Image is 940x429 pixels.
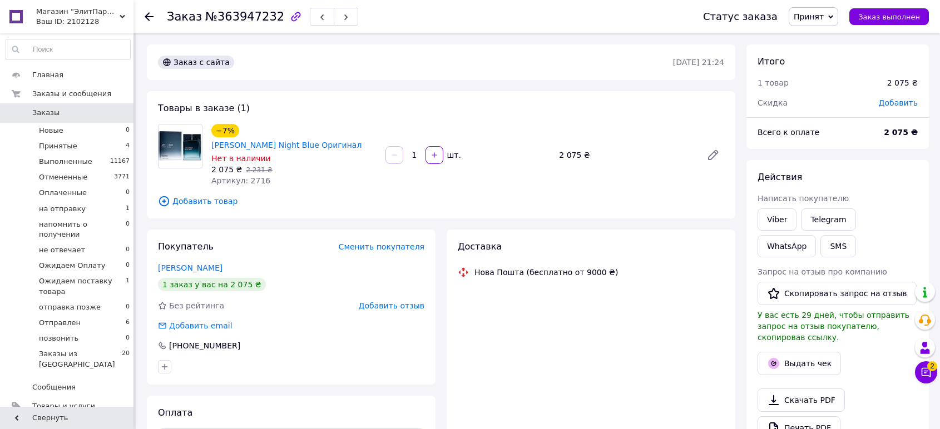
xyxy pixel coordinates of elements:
button: SMS [820,235,856,257]
span: Сменить покупателя [339,242,424,251]
a: [PERSON_NAME] [158,263,222,272]
span: 4 [126,141,130,151]
div: Заказ с сайта [158,56,234,69]
button: Выдать чек [758,352,841,375]
span: Написать покупателю [758,194,849,203]
span: Отправлен [39,318,81,328]
div: 2 075 ₴ [555,147,697,163]
span: Отмененные [39,172,87,182]
div: −7% [211,124,239,137]
span: Заказы из [GEOGRAPHIC_DATA] [39,349,122,369]
span: 0 [126,220,130,240]
span: Принят [794,12,824,21]
div: [PHONE_NUMBER] [168,340,241,351]
span: Сообщения [32,382,76,392]
span: Новые [39,126,63,136]
span: 6 [126,318,130,328]
span: Добавить товар [158,195,724,207]
span: 1 [126,204,130,214]
span: 3771 [114,172,130,182]
span: не отвечает [39,245,85,255]
span: отправка позже [39,302,101,312]
span: 20 [122,349,130,369]
span: Итого [758,56,785,67]
button: Заказ выполнен [849,8,929,25]
span: на отправку [39,204,86,214]
span: 1 товар [758,78,789,87]
time: [DATE] 21:24 [673,58,724,67]
span: позвонить [39,333,78,343]
span: Доставка [458,241,502,252]
span: Без рейтинга [169,301,224,310]
a: WhatsApp [758,235,816,257]
div: Добавить email [168,320,234,331]
span: Заказы [32,108,60,118]
span: Товары и услуги [32,401,95,411]
span: Запрос на отзыв про компанию [758,267,887,276]
span: Добавить отзыв [359,301,424,310]
span: Артикул: 2716 [211,176,270,185]
span: 1 [126,276,130,296]
span: 0 [126,126,130,136]
span: Заказ выполнен [858,13,920,21]
span: 0 [126,302,130,312]
span: 0 [126,245,130,255]
span: Принятые [39,141,77,151]
span: Выполненные [39,157,92,167]
a: Скачать PDF [758,388,845,412]
span: 11167 [110,157,130,167]
span: Оплата [158,407,192,418]
span: напомнить о получении [39,220,126,240]
a: Viber [758,208,796,231]
span: Оплаченные [39,188,87,198]
div: Статус заказа [703,11,778,22]
a: [PERSON_NAME] Night Blue Оригинал [211,141,362,149]
span: Ожидаем поставку товара [39,276,126,296]
b: 2 075 ₴ [884,128,918,137]
span: 0 [126,333,130,343]
div: Ваш ID: 2102128 [36,17,133,27]
span: Скидка [758,98,788,107]
div: Вернуться назад [145,11,154,22]
span: Главная [32,70,63,80]
div: Добавить email [157,320,234,331]
span: У вас есть 29 дней, чтобы отправить запрос на отзыв покупателю, скопировав ссылку. [758,311,909,342]
span: Покупатель [158,241,214,252]
button: Чат с покупателем2 [915,361,937,383]
button: Скопировать запрос на отзыв [758,282,917,305]
span: №363947232 [205,10,284,23]
div: Нова Пошта (бесплатно от 9000 ₴) [472,267,621,278]
span: Заказ [167,10,202,23]
img: Armand Basi Night Blue Оригинал [159,131,202,161]
span: Товары в заказе (1) [158,103,250,113]
div: шт. [444,149,462,161]
span: Действия [758,172,802,182]
div: 2 075 ₴ [887,77,918,88]
span: 2 075 ₴ [211,165,242,174]
span: Всего к оплате [758,128,819,137]
span: 2 231 ₴ [246,166,272,174]
span: Нет в наличии [211,154,271,163]
span: 0 [126,261,130,271]
span: Заказы и сообщения [32,89,111,99]
div: 1 заказ у вас на 2 075 ₴ [158,278,266,291]
a: Редактировать [702,144,724,166]
input: Поиск [6,39,130,59]
span: 2 [927,361,937,371]
span: Добавить [879,98,918,107]
span: 0 [126,188,130,198]
span: Ожидаем Оплату [39,261,106,271]
span: Магазин "ЭлитПарфюм" [36,7,120,17]
a: Telegram [801,208,855,231]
